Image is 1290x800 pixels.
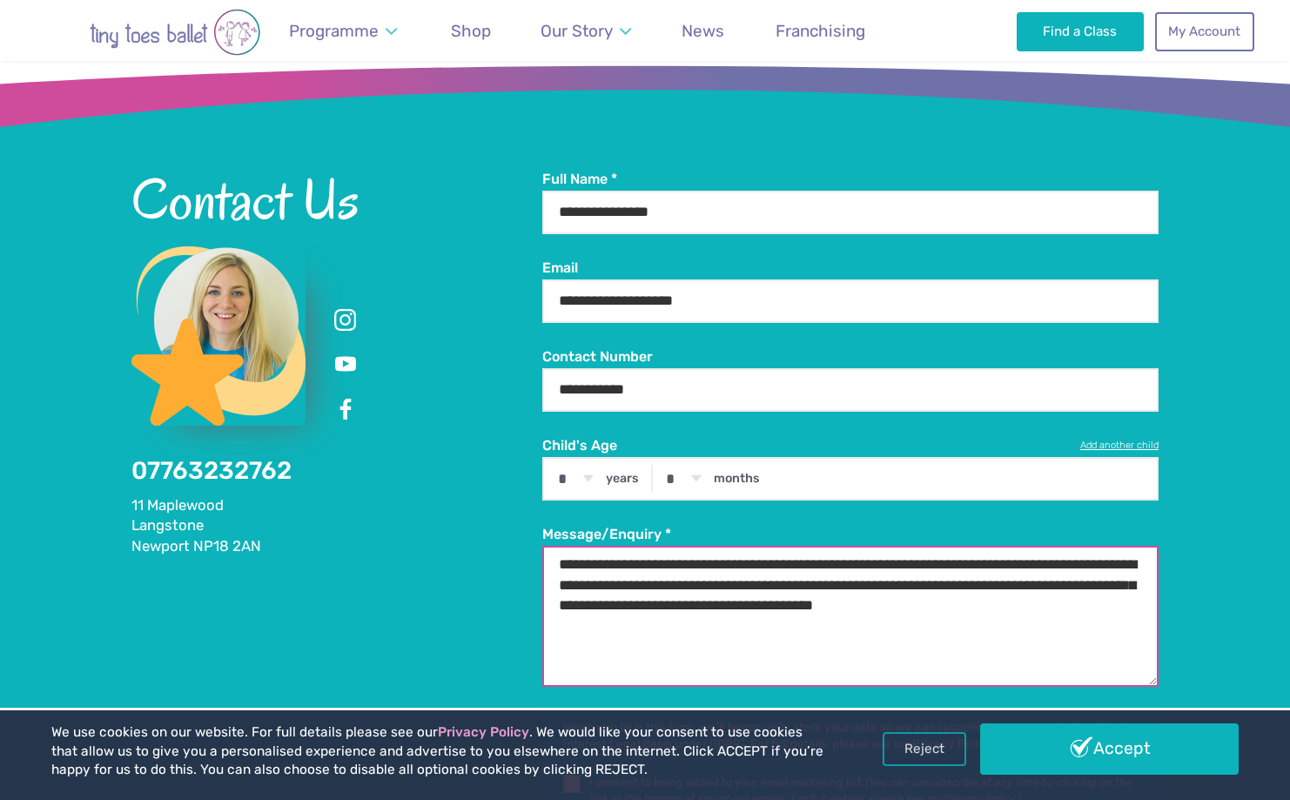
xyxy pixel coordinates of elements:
[330,349,361,380] a: Youtube
[330,304,361,335] a: Instagram
[542,259,1159,278] label: Email
[767,10,873,51] a: Franchising
[541,21,613,41] span: Our Story
[883,732,966,765] a: Reject
[442,10,499,51] a: Shop
[36,9,314,56] img: tiny toes ballet
[980,723,1239,774] a: Accept
[1017,12,1145,50] a: Find a Class
[542,170,1159,189] label: Full Name *
[1155,12,1254,50] a: My Account
[533,10,640,51] a: Our Story
[542,525,1159,544] label: Message/Enquiry *
[776,21,865,41] span: Franchising
[131,456,292,485] a: 07763232762
[330,394,361,426] a: Facebook
[674,10,733,51] a: News
[1080,439,1159,453] a: Add another child
[542,347,1159,366] label: Contact Number
[451,21,491,41] span: Shop
[131,495,542,557] address: 11 Maplewood Langstone Newport NP18 2AN
[131,170,542,229] h2: Contact Us
[682,21,724,41] span: News
[606,471,639,487] label: years
[438,724,529,740] a: Privacy Policy
[51,723,823,780] p: We use cookies on our website. For full details please see our . We would like your consent to us...
[714,471,760,487] label: months
[280,10,405,51] a: Programme
[542,436,1159,455] label: Child's Age
[289,21,379,41] span: Programme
